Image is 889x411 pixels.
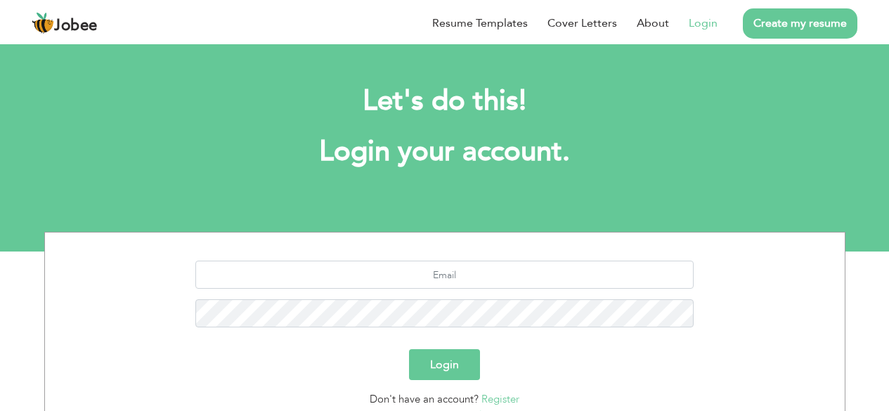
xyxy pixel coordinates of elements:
[32,12,54,34] img: jobee.io
[743,8,857,39] a: Create my resume
[637,15,669,32] a: About
[409,349,480,380] button: Login
[432,15,528,32] a: Resume Templates
[65,83,824,119] h2: Let's do this!
[481,392,519,406] a: Register
[195,261,694,289] input: Email
[370,392,479,406] span: Don't have an account?
[547,15,617,32] a: Cover Letters
[65,133,824,170] h1: Login your account.
[54,18,98,34] span: Jobee
[689,15,718,32] a: Login
[32,12,98,34] a: Jobee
